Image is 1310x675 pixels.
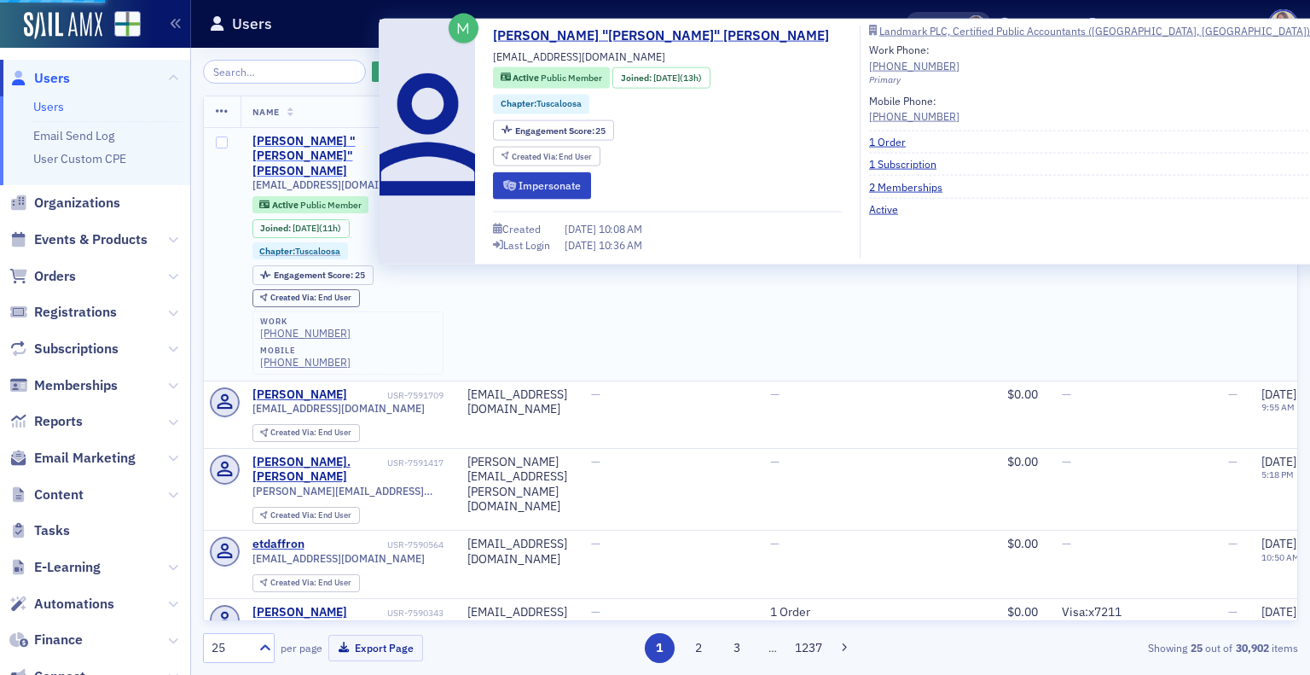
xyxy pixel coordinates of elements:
div: work [260,317,351,327]
a: 2 Memberships [869,178,955,194]
a: Users [33,99,64,114]
div: (13h) [653,71,702,84]
time: 5:18 PM [1261,468,1294,480]
div: Joined: 2025-08-14 00:00:00 [612,67,710,89]
div: Created [502,224,541,234]
span: — [591,387,600,402]
span: Name [252,106,280,118]
button: Export Page [328,635,423,661]
span: Created Via : [512,150,559,161]
a: [PERSON_NAME] "[PERSON_NAME]" [PERSON_NAME] [493,26,842,46]
a: [PERSON_NAME] [252,605,347,620]
span: $0.00 [1007,387,1038,402]
label: per page [281,640,322,655]
span: Created Via : [270,427,318,438]
div: [EMAIL_ADDRESS][DOMAIN_NAME] [467,537,567,567]
span: … [761,640,785,655]
div: Created Via: End User [493,147,600,166]
div: [US_STATE][DOMAIN_NAME] [1098,16,1258,32]
span: [DATE] [1261,387,1296,402]
div: USR-7590343 [350,608,443,619]
span: $0.00 [1007,604,1038,620]
button: 3 [722,633,752,663]
span: [DATE] [653,71,680,83]
a: Finance [9,631,83,649]
div: Support [1014,16,1073,32]
a: Orders [9,267,76,286]
a: Email Marketing [9,449,136,468]
div: End User [270,294,351,303]
a: Active [869,201,911,217]
span: 1 / 2026 [1062,620,1153,631]
span: Tasks [34,521,70,540]
input: Search… [203,60,366,84]
span: Users [34,69,70,88]
a: Events & Products [9,230,148,249]
h1: Users [232,14,272,34]
a: Tasks [9,521,70,540]
span: Registrations [34,303,117,322]
div: Last Login [503,240,550,249]
div: Mobile Phone: [869,92,959,124]
span: E-Learning [34,558,101,577]
span: $0.00 [1007,536,1038,551]
img: SailAMX [114,11,141,38]
div: [PERSON_NAME][EMAIL_ADDRESS][PERSON_NAME][DOMAIN_NAME] [467,455,567,515]
span: — [1228,454,1238,469]
div: Landmark PLC, Certified Public Accountants ([GEOGRAPHIC_DATA], [GEOGRAPHIC_DATA]) [879,26,1310,34]
a: 1 Subscription [869,156,949,172]
span: Organizations [34,194,120,212]
span: — [1228,536,1238,551]
a: 1 Order [869,134,919,149]
a: [PHONE_NUMBER] [260,327,351,340]
div: Created Via: End User [252,574,360,592]
span: — [1228,387,1238,402]
span: — [1228,604,1238,620]
span: Orders [34,267,76,286]
strong: 30,902 [1232,640,1272,655]
a: [PHONE_NUMBER] [260,356,351,369]
span: — [591,454,600,469]
a: [PERSON_NAME] "[PERSON_NAME]" [PERSON_NAME] [252,134,384,179]
span: [EMAIL_ADDRESS][DOMAIN_NAME] [252,552,425,565]
div: [EMAIL_ADDRESS][DOMAIN_NAME] [467,605,567,635]
span: Engagement Score : [515,124,596,136]
a: [PHONE_NUMBER] [869,108,959,124]
span: Chapter : [259,245,295,257]
span: Created Via : [270,292,318,303]
span: [EMAIL_ADDRESS][DOMAIN_NAME] [252,620,425,632]
span: Reports [34,412,83,431]
span: — [770,454,780,469]
a: Active Public Member [501,71,602,84]
a: etdaffron [252,537,304,552]
a: [PERSON_NAME].[PERSON_NAME] [252,455,385,485]
span: Visa : x7211 [1062,604,1122,620]
span: — [770,387,780,402]
span: Content [34,486,84,504]
div: 25 [212,639,249,657]
a: Active Public Member [259,199,361,210]
a: Email Send Log [33,128,114,143]
span: 10:36 AM [599,237,642,251]
span: — [770,536,780,551]
a: View Homepage [102,11,141,40]
div: Joined: 2025-08-14 00:00:00 [252,219,350,238]
span: Events & Products [34,230,148,249]
a: Chapter:Tuscaloosa [259,246,340,257]
span: Memberships [34,376,118,395]
span: [EMAIL_ADDRESS][DOMAIN_NAME] [252,178,425,191]
div: Work Phone: [869,42,959,73]
a: E-Learning [9,558,101,577]
div: End User [512,152,593,161]
div: [PERSON_NAME] [252,387,347,403]
div: USR-7591417 [387,457,443,468]
div: Showing out of items [945,640,1298,655]
span: [DATE] [565,222,599,236]
span: — [591,604,600,620]
span: Automations [34,595,114,614]
span: 10:08 AM [599,222,642,236]
span: Joined : [621,71,653,84]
